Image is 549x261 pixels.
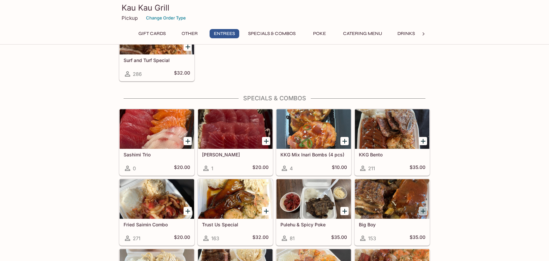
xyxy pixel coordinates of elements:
h5: $20.00 [174,164,190,172]
div: Big Boy [355,179,429,219]
div: Trust Us Special [198,179,273,219]
h5: Trust Us Special [202,222,269,227]
p: Pickup [122,15,138,21]
h5: $20.00 [174,234,190,242]
button: Add Big Boy [419,207,427,215]
span: 163 [211,235,219,242]
h5: $32.00 [252,234,269,242]
h5: $32.00 [174,70,190,78]
a: KKG Mix Inari Bombs (4 pcs)4$10.00 [276,109,351,176]
span: 211 [368,165,375,172]
button: Drinks [391,29,421,38]
h5: KKG Mix Inari Bombs (4 pcs) [280,152,347,157]
span: 153 [368,235,376,242]
button: Entrees [210,29,239,38]
button: Change Order Type [143,13,189,23]
button: Other [175,29,204,38]
h3: Kau Kau Grill [122,3,427,13]
h5: $35.00 [410,234,425,242]
h5: $35.00 [410,164,425,172]
a: Trust Us Special163$32.00 [198,179,273,245]
h5: KKG Bento [359,152,425,157]
a: KKG Bento211$35.00 [355,109,430,176]
span: 81 [290,235,295,242]
h5: Fried Saimin Combo [124,222,190,227]
button: Add Surf and Turf Special [184,43,192,51]
h5: $35.00 [331,234,347,242]
h4: Specials & Combos [119,95,430,102]
h5: Pulehu & Spicy Poke [280,222,347,227]
button: Add Ahi Sashimi [262,137,270,145]
a: Pulehu & Spicy Poke81$35.00 [276,179,351,245]
button: Add KKG Mix Inari Bombs (4 pcs) [340,137,349,145]
span: 1 [211,165,213,172]
h5: $20.00 [252,164,269,172]
button: Catering Menu [339,29,386,38]
button: Add Pulehu & Spicy Poke [340,207,349,215]
button: Poke [304,29,334,38]
h5: Big Boy [359,222,425,227]
button: Add Fried Saimin Combo [184,207,192,215]
div: Sashimi Trio [120,109,194,149]
div: Ahi Sashimi [198,109,273,149]
span: 271 [133,235,140,242]
a: Surf and Turf Special286$32.00 [119,15,194,81]
a: Big Boy153$35.00 [355,179,430,245]
button: Add Trust Us Special [262,207,270,215]
span: 286 [133,71,142,77]
button: Add KKG Bento [419,137,427,145]
a: Sashimi Trio0$20.00 [119,109,194,176]
a: [PERSON_NAME]1$20.00 [198,109,273,176]
h5: [PERSON_NAME] [202,152,269,157]
div: Pulehu & Spicy Poke [276,179,351,219]
h5: $10.00 [332,164,347,172]
button: Add Sashimi Trio [184,137,192,145]
a: Fried Saimin Combo271$20.00 [119,179,194,245]
div: Surf and Turf Special [120,15,194,54]
button: Specials & Combos [245,29,299,38]
span: 0 [133,165,136,172]
div: Fried Saimin Combo [120,179,194,219]
span: 4 [290,165,293,172]
div: KKG Mix Inari Bombs (4 pcs) [276,109,351,149]
h5: Surf and Turf Special [124,57,190,63]
button: Gift Cards [135,29,169,38]
div: KKG Bento [355,109,429,149]
h5: Sashimi Trio [124,152,190,157]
